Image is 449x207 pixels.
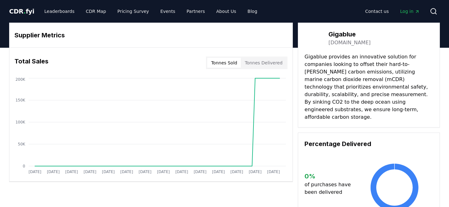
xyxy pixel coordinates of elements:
[24,8,26,15] span: .
[360,6,394,17] a: Contact us
[175,170,188,174] tspan: [DATE]
[14,30,287,40] h3: Supplier Metrics
[182,6,210,17] a: Partners
[360,6,425,17] nav: Main
[139,170,152,174] tspan: [DATE]
[249,170,262,174] tspan: [DATE]
[395,6,425,17] a: Log in
[157,170,170,174] tspan: [DATE]
[328,30,371,39] h3: Gigablue
[400,8,420,14] span: Log in
[241,58,286,68] button: Tonnes Delivered
[15,98,26,102] tspan: 150K
[304,139,433,149] h3: Percentage Delivered
[328,39,371,46] a: [DOMAIN_NAME]
[194,170,207,174] tspan: [DATE]
[15,77,26,82] tspan: 200K
[102,170,115,174] tspan: [DATE]
[230,170,243,174] tspan: [DATE]
[15,120,26,124] tspan: 100K
[18,142,26,146] tspan: 50K
[47,170,60,174] tspan: [DATE]
[304,172,356,181] h3: 0 %
[120,170,133,174] tspan: [DATE]
[14,57,48,69] h3: Total Sales
[304,29,322,47] img: Gigablue-logo
[212,170,225,174] tspan: [DATE]
[207,58,241,68] button: Tonnes Sold
[267,170,280,174] tspan: [DATE]
[39,6,80,17] a: Leaderboards
[23,164,25,168] tspan: 0
[242,6,262,17] a: Blog
[39,6,262,17] nav: Main
[81,6,111,17] a: CDR Map
[211,6,241,17] a: About Us
[9,8,34,15] span: CDR fyi
[155,6,180,17] a: Events
[304,53,433,121] p: Gigablue provides an innovative solution for companies looking to offset their hard-to-[PERSON_NA...
[112,6,154,17] a: Pricing Survey
[84,170,97,174] tspan: [DATE]
[65,170,78,174] tspan: [DATE]
[304,181,356,196] p: of purchases have been delivered
[29,170,42,174] tspan: [DATE]
[9,7,34,16] a: CDR.fyi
